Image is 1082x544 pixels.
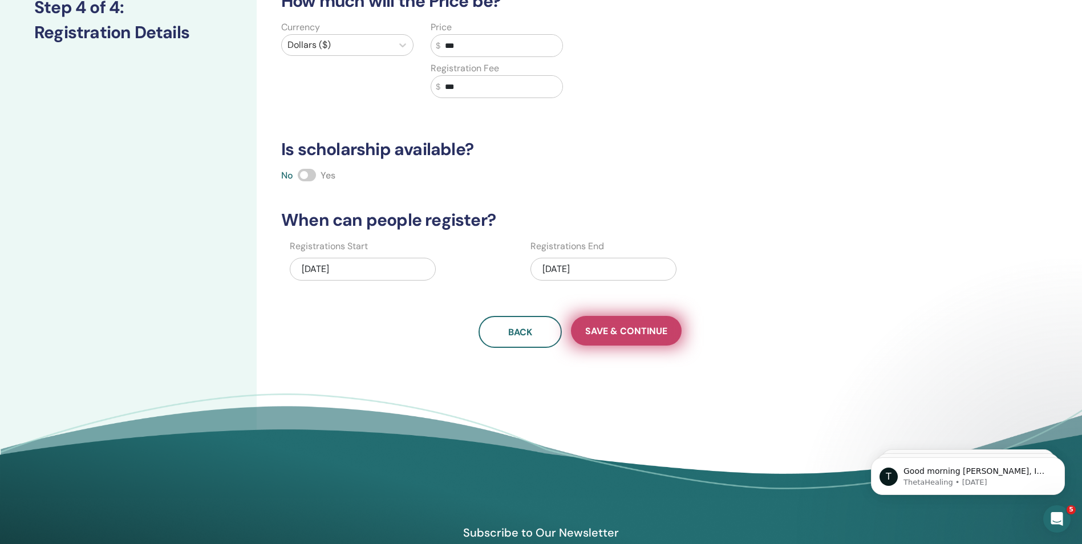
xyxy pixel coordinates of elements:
[508,326,532,338] span: Back
[1067,505,1076,514] span: 5
[290,239,368,253] label: Registrations Start
[281,21,320,34] label: Currency
[854,433,1082,513] iframe: Intercom notifications message
[431,62,499,75] label: Registration Fee
[530,258,676,281] div: [DATE]
[530,239,604,253] label: Registrations End
[281,169,293,181] span: No
[290,258,436,281] div: [DATE]
[321,169,335,181] span: Yes
[436,40,440,52] span: $
[410,525,673,540] h4: Subscribe to Our Newsletter
[479,316,562,348] button: Back
[436,81,440,93] span: $
[34,22,222,43] h3: Registration Details
[1043,505,1071,533] iframe: Intercom live chat
[585,325,667,337] span: Save & Continue
[274,139,886,160] h3: Is scholarship available?
[431,21,452,34] label: Price
[571,316,682,346] button: Save & Continue
[274,210,886,230] h3: When can people register?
